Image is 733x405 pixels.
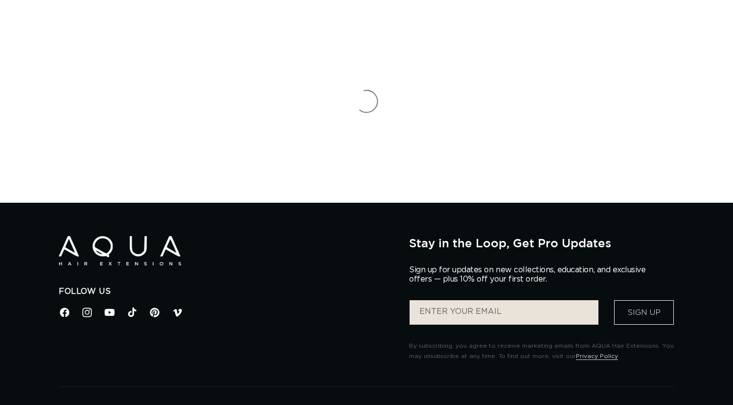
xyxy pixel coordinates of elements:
[576,353,618,359] a: Privacy Policy
[409,265,654,284] p: Sign up for updates on new collections, education, and exclusive offers — plus 10% off your first...
[410,300,598,325] input: ENTER YOUR EMAIL
[59,236,181,266] img: Aqua Hair Extensions
[409,236,674,250] h2: Stay in the Loop, Get Pro Updates
[409,341,674,362] p: By subscribing, you agree to receive marketing emails from AQUA Hair Extensions. You may unsubscr...
[614,300,674,325] button: Sign Up
[59,286,394,297] h2: Follow Us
